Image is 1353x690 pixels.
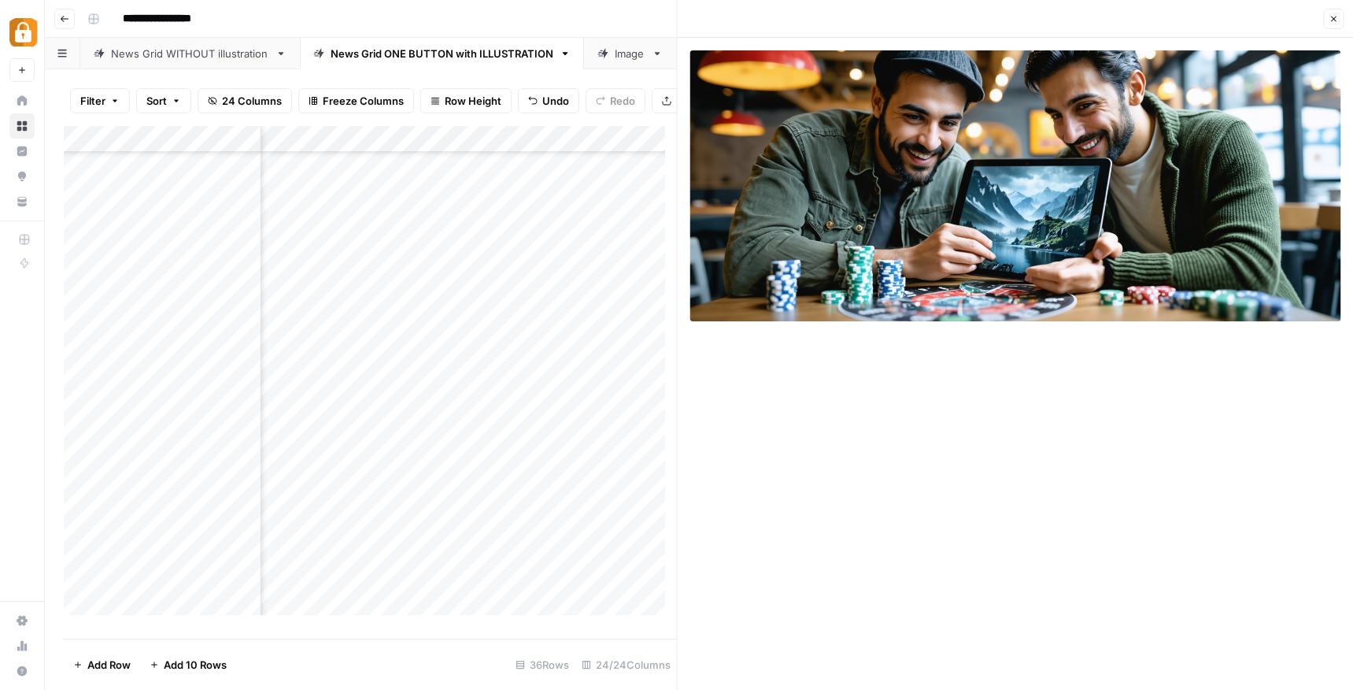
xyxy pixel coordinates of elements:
span: Sort [146,93,167,109]
button: Redo [586,88,645,113]
a: Settings [9,608,35,633]
div: News Grid WITHOUT illustration [111,46,269,61]
button: Help + Support [9,658,35,684]
button: Workspace: Adzz [9,13,35,52]
a: Insights [9,139,35,164]
button: Freeze Columns [298,88,414,113]
span: Filter [80,93,105,109]
button: 24 Columns [198,88,292,113]
a: Your Data [9,189,35,214]
a: Opportunities [9,164,35,189]
a: Home [9,88,35,113]
a: Usage [9,633,35,658]
div: 24/24 Columns [575,652,677,677]
a: Browse [9,113,35,139]
span: Freeze Columns [323,93,404,109]
div: News Grid ONE BUTTON with ILLUSTRATION [331,46,553,61]
button: Add Row [64,652,140,677]
span: Row Height [445,93,501,109]
a: News Grid ONE BUTTON with ILLUSTRATION [300,38,584,69]
div: Image [615,46,645,61]
a: News Grid WITHOUT illustration [80,38,300,69]
span: Add Row [87,657,131,673]
a: Image [584,38,676,69]
button: Undo [518,88,579,113]
img: Row/Cell [690,50,1341,321]
img: Adzz Logo [9,18,38,46]
div: 36 Rows [509,652,575,677]
button: Export CSV [652,88,742,113]
span: Add 10 Rows [164,657,227,673]
button: Row Height [420,88,512,113]
button: Add 10 Rows [140,652,236,677]
button: Filter [70,88,130,113]
span: 24 Columns [222,93,282,109]
button: Sort [136,88,191,113]
span: Redo [610,93,635,109]
span: Undo [542,93,569,109]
